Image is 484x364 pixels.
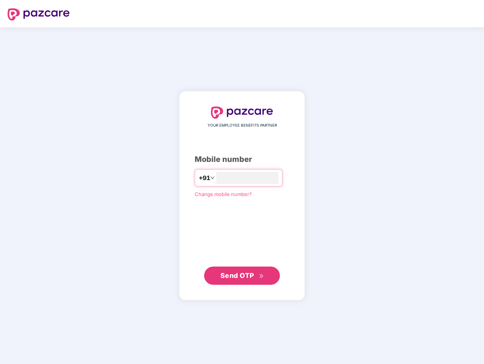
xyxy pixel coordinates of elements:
[208,122,277,129] span: YOUR EMPLOYEE BENEFITS PARTNER
[195,191,252,197] a: Change mobile number?
[8,8,70,20] img: logo
[210,176,215,180] span: down
[204,267,280,285] button: Send OTPdouble-right
[220,271,254,279] span: Send OTP
[259,274,264,279] span: double-right
[211,107,273,119] img: logo
[199,173,210,183] span: +91
[195,154,289,165] div: Mobile number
